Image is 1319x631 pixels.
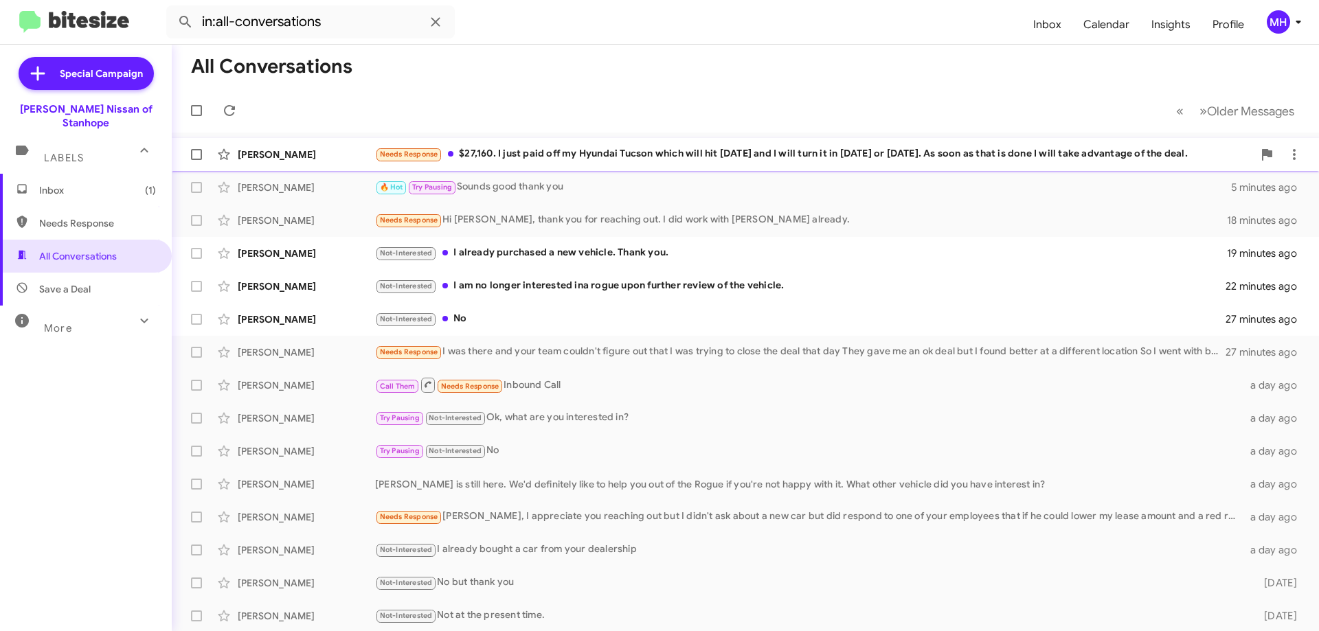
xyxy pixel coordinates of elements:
[238,148,375,161] div: [PERSON_NAME]
[380,611,433,620] span: Not-Interested
[238,576,375,590] div: [PERSON_NAME]
[44,322,72,334] span: More
[238,345,375,359] div: [PERSON_NAME]
[238,411,375,425] div: [PERSON_NAME]
[60,67,143,80] span: Special Campaign
[1207,104,1294,119] span: Older Messages
[238,279,375,293] div: [PERSON_NAME]
[380,282,433,290] span: Not-Interested
[375,542,1242,558] div: I already bought a car from your dealership
[441,382,499,391] span: Needs Response
[238,510,375,524] div: [PERSON_NAME]
[375,410,1242,426] div: Ok, what are you interested in?
[1242,543,1308,557] div: a day ago
[375,608,1242,623] div: Not at the present time.
[375,212,1227,228] div: Hi [PERSON_NAME], thank you for reaching out. I did work with [PERSON_NAME] already.
[1199,102,1207,119] span: »
[238,378,375,392] div: [PERSON_NAME]
[375,509,1242,525] div: [PERSON_NAME], I appreciate you reaching out but I didn't ask about a new car but did respond to ...
[375,311,1226,327] div: No
[1227,214,1308,227] div: 18 minutes ago
[238,609,375,623] div: [PERSON_NAME]
[1202,5,1255,45] a: Profile
[380,183,403,192] span: 🔥 Hot
[238,543,375,557] div: [PERSON_NAME]
[375,575,1242,590] div: No but thank you
[380,578,433,587] span: Not-Interested
[375,179,1231,195] div: Sounds good thank you
[1169,97,1303,125] nav: Page navigation example
[1072,5,1140,45] a: Calendar
[375,376,1242,393] div: Inbound Call
[238,444,375,458] div: [PERSON_NAME]
[238,246,375,260] div: [PERSON_NAME]
[1168,97,1192,125] button: Previous
[1242,411,1308,425] div: a day ago
[429,413,482,422] span: Not-Interested
[39,183,156,197] span: Inbox
[1242,510,1308,524] div: a day ago
[39,282,91,296] span: Save a Deal
[39,216,156,230] span: Needs Response
[166,5,455,38] input: Search
[1242,609,1308,623] div: [DATE]
[1231,181,1308,194] div: 5 minutes ago
[375,344,1226,360] div: I was there and your team couldn't figure out that I was trying to close the deal that day They g...
[238,181,375,194] div: [PERSON_NAME]
[429,446,482,455] span: Not-Interested
[238,312,375,326] div: [PERSON_NAME]
[145,183,156,197] span: (1)
[375,146,1253,162] div: $27,160. I just paid off my Hyundai Tucson which will hit [DATE] and I will turn it in [DATE] or ...
[380,314,433,323] span: Not-Interested
[375,477,1242,491] div: [PERSON_NAME] is still here. We'd definitely like to help you out of the Rogue if you're not happ...
[19,57,154,90] a: Special Campaign
[1242,477,1308,491] div: a day ago
[380,347,438,356] span: Needs Response
[375,443,1242,459] div: No
[1242,576,1308,590] div: [DATE]
[44,152,84,164] span: Labels
[1242,378,1308,392] div: a day ago
[1255,10,1304,34] button: MH
[375,245,1227,261] div: I already purchased a new vehicle. Thank you.
[1191,97,1303,125] button: Next
[380,512,438,521] span: Needs Response
[1022,5,1072,45] a: Inbox
[380,382,416,391] span: Call Them
[1176,102,1184,119] span: «
[380,413,420,422] span: Try Pausing
[375,278,1226,294] div: I am no longer interested ina rogue upon further review of the vehicle.
[39,249,117,263] span: All Conversations
[1226,312,1308,326] div: 27 minutes ago
[191,56,352,78] h1: All Conversations
[380,216,438,225] span: Needs Response
[412,183,452,192] span: Try Pausing
[1267,10,1290,34] div: MH
[238,477,375,491] div: [PERSON_NAME]
[238,214,375,227] div: [PERSON_NAME]
[1226,279,1308,293] div: 22 minutes ago
[1242,444,1308,458] div: a day ago
[1226,345,1308,359] div: 27 minutes ago
[380,446,420,455] span: Try Pausing
[1140,5,1202,45] a: Insights
[380,249,433,257] span: Not-Interested
[380,150,438,159] span: Needs Response
[1227,246,1308,260] div: 19 minutes ago
[380,545,433,554] span: Not-Interested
